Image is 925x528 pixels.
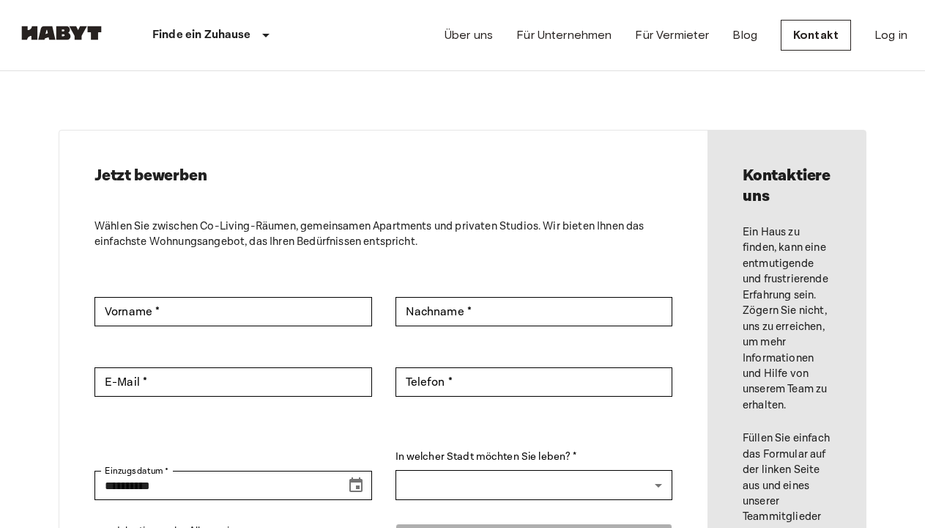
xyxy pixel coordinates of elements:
p: Wählen Sie zwischen Co-Living-Räumen, gemeinsamen Apartments und privaten Studios. Wir bieten Ihn... [94,219,672,250]
label: Einzugsdatum [105,464,169,477]
a: Über uns [445,26,493,44]
a: Log in [874,26,907,44]
a: Kontakt [781,20,851,51]
a: Für Unternehmen [516,26,612,44]
img: Habyt [18,26,105,40]
a: Für Vermieter [635,26,709,44]
label: In welcher Stadt möchten Sie leben? * [395,450,673,465]
p: Ein Haus zu finden, kann eine entmutigende und frustrierende Erfahrung sein. Zögern Sie nicht, un... [743,224,831,413]
button: Choose date, selected date is Aug 19, 2025 [341,471,371,500]
a: Blog [732,26,757,44]
h2: Jetzt bewerben [94,166,672,186]
h2: Kontaktiere uns [743,166,831,207]
p: Finde ein Zuhause [152,26,251,44]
